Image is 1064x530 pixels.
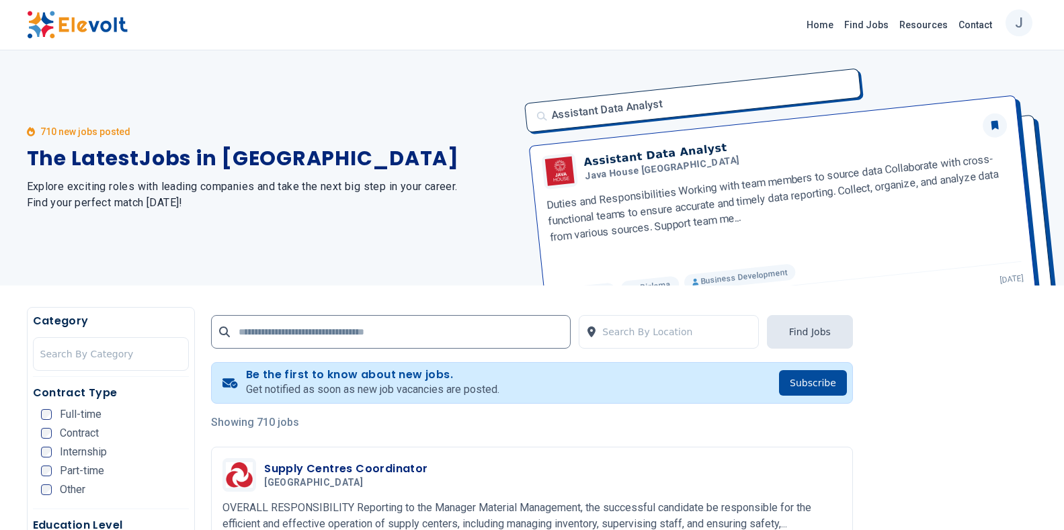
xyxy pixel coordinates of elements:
[779,370,847,396] button: Subscribe
[801,14,839,36] a: Home
[894,14,953,36] a: Resources
[41,484,52,495] input: Other
[41,409,52,420] input: Full-time
[246,368,499,382] h4: Be the first to know about new jobs.
[246,382,499,398] p: Get notified as soon as new job vacancies are posted.
[60,447,107,457] span: Internship
[60,484,85,495] span: Other
[1015,6,1023,40] p: J
[997,466,1064,530] iframe: Chat Widget
[27,146,516,171] h1: The Latest Jobs in [GEOGRAPHIC_DATA]
[1006,9,1032,36] button: J
[839,14,894,36] a: Find Jobs
[40,125,130,138] p: 710 new jobs posted
[27,179,516,211] h2: Explore exciting roles with leading companies and take the next big step in your career. Find you...
[27,11,128,39] img: Elevolt
[33,385,190,401] h5: Contract Type
[264,461,427,477] h3: Supply Centres Coordinator
[41,428,52,439] input: Contract
[41,466,52,476] input: Part-time
[60,428,99,439] span: Contract
[767,315,853,349] button: Find Jobs
[41,447,52,457] input: Internship
[60,409,101,420] span: Full-time
[953,14,997,36] a: Contact
[33,313,190,329] h5: Category
[60,466,104,476] span: Part-time
[211,414,853,431] p: Showing 710 jobs
[226,462,253,488] img: Aga Khan Hospital
[264,477,363,489] span: [GEOGRAPHIC_DATA]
